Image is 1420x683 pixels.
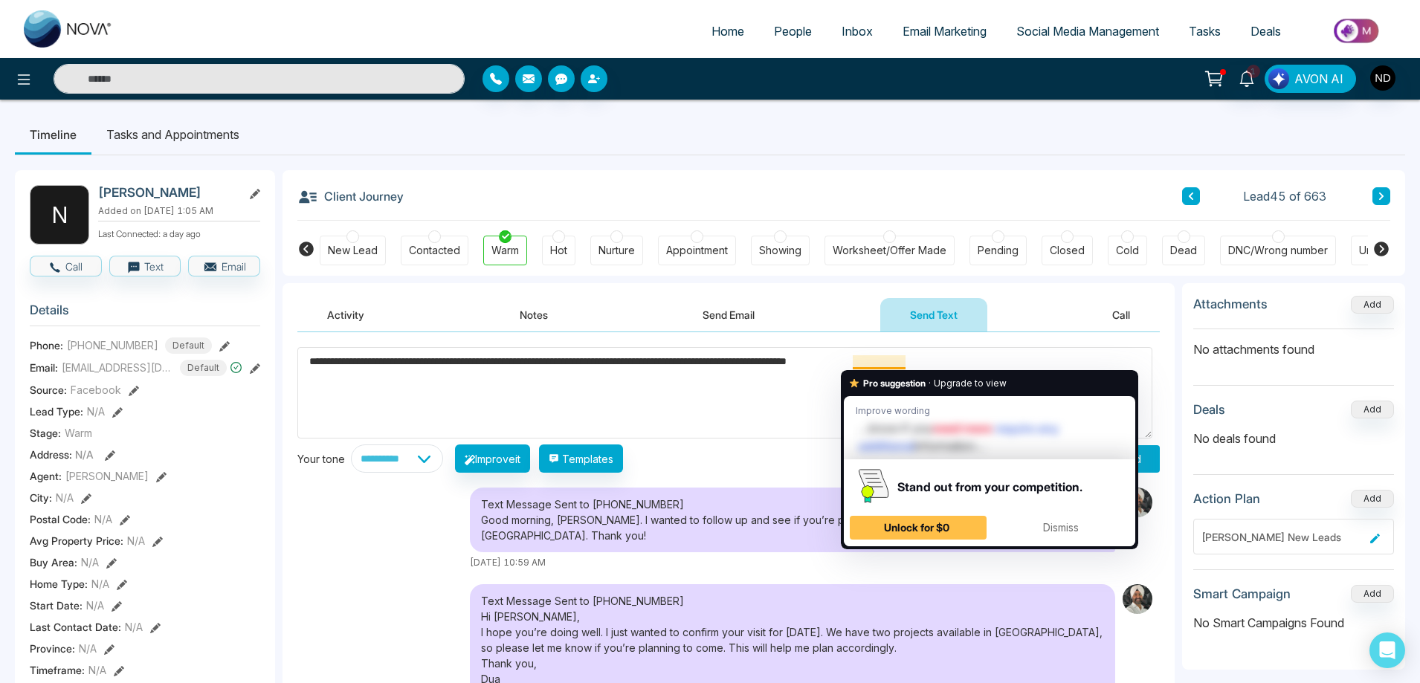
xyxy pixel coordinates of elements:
a: Social Media Management [1001,17,1174,45]
h2: [PERSON_NAME] [98,185,236,200]
div: Cold [1116,243,1139,258]
span: Province : [30,641,75,656]
span: Buy Area : [30,554,77,570]
button: Improveit [455,444,530,473]
span: Facebook [71,382,121,398]
button: Templates [539,444,623,473]
img: User Avatar [1370,65,1395,91]
p: Added on [DATE] 1:05 AM [98,204,260,218]
span: 1 [1247,65,1260,78]
button: Activity [297,298,394,331]
div: Closed [1050,243,1085,258]
span: N/A [81,554,99,570]
span: Lead 45 of 663 [1243,187,1326,205]
span: Add [1351,297,1394,310]
button: Add [1351,490,1394,508]
span: N/A [91,576,109,592]
span: Avg Property Price : [30,533,123,548]
span: N/A [86,598,104,613]
p: No deals found [1193,430,1394,447]
textarea: To enrich screen reader interactions, please activate Accessibility in Grammarly extension settings [297,347,1152,438]
h3: Client Journey [297,185,404,207]
p: No Smart Campaigns Found [1193,614,1394,632]
span: N/A [75,448,94,461]
span: Stage: [30,425,61,441]
div: Text Message Sent to [PHONE_NUMBER] Good morning, [PERSON_NAME]. I wanted to follow up and see if... [470,488,1115,552]
span: Lead Type: [30,404,83,419]
div: [DATE] 10:59 AM [470,556,1115,569]
span: Source: [30,382,67,398]
div: Unspecified [1359,243,1419,258]
span: N/A [125,619,143,635]
img: Sender [1123,584,1152,614]
span: Timeframe : [30,662,85,678]
span: Email: [30,360,58,375]
div: New Lead [328,243,378,258]
div: Warm [491,243,519,258]
span: Address: [30,447,94,462]
span: N/A [94,511,112,527]
button: Add [1351,296,1394,314]
h3: Deals [1193,402,1225,417]
a: Deals [1236,17,1296,45]
span: Start Date : [30,598,83,613]
button: Notes [490,298,578,331]
a: Home [697,17,759,45]
img: Nova CRM Logo [24,10,113,48]
img: Lead Flow [1268,68,1289,89]
button: Add [1351,401,1394,418]
span: N/A [88,662,106,678]
div: Your tone [297,451,351,467]
div: Appointment [666,243,728,258]
span: People [774,24,812,39]
p: No attachments found [1193,329,1394,358]
span: Default [180,360,227,376]
button: Call [1082,298,1160,331]
div: Worksheet/Offer Made [833,243,946,258]
div: Contacted [409,243,460,258]
span: Postal Code : [30,511,91,527]
button: Send Text [880,298,987,331]
button: Add [1351,585,1394,603]
button: Text [109,256,181,276]
span: Phone: [30,337,63,353]
span: Email Marketing [903,24,987,39]
span: Home Type : [30,576,88,592]
span: [PERSON_NAME] [65,468,149,484]
span: N/A [56,490,74,505]
span: N/A [79,641,97,656]
h3: Attachments [1193,297,1268,311]
span: Default [165,337,212,354]
div: Nurture [598,243,635,258]
h3: Smart Campaign [1193,586,1291,601]
li: Timeline [15,114,91,155]
a: Email Marketing [888,17,1001,45]
div: Showing [759,243,801,258]
span: City : [30,490,52,505]
span: [EMAIL_ADDRESS][DOMAIN_NAME] [62,360,173,375]
li: Tasks and Appointments [91,114,254,155]
span: N/A [127,533,145,548]
span: Last Contact Date : [30,619,121,635]
button: Call [30,256,102,276]
div: Dead [1170,243,1197,258]
span: Agent: [30,468,62,484]
button: AVON AI [1265,65,1356,93]
div: [PERSON_NAME] New Leads [1201,529,1364,545]
button: Send Email [673,298,784,331]
button: Email [188,256,260,276]
h3: Details [30,302,260,326]
h3: Action Plan [1193,491,1260,506]
span: Tasks [1189,24,1221,39]
span: Home [711,24,744,39]
a: 1 [1229,65,1265,91]
a: Tasks [1174,17,1236,45]
span: Warm [65,425,92,441]
span: Social Media Management [1016,24,1159,39]
div: Pending [978,243,1019,258]
div: DNC/Wrong number [1228,243,1328,258]
span: [PHONE_NUMBER] [67,337,158,353]
span: Inbox [842,24,873,39]
span: N/A [87,404,105,419]
a: Inbox [827,17,888,45]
